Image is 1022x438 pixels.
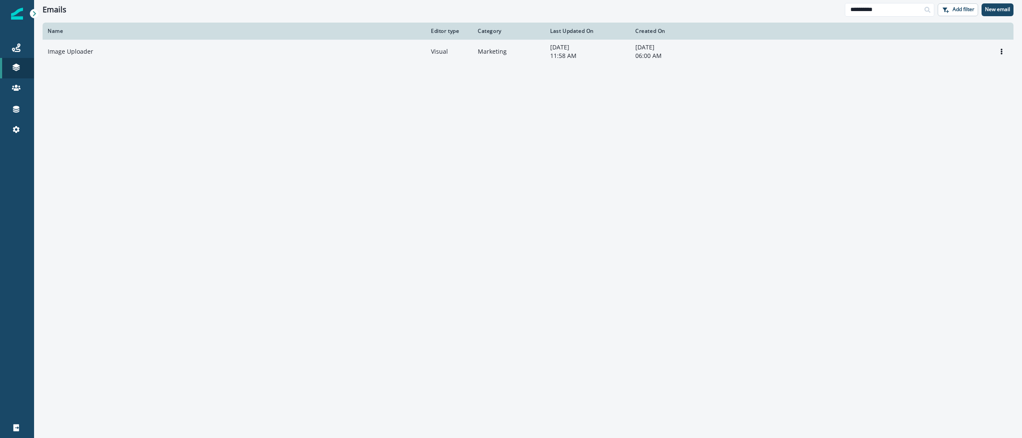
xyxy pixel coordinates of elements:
[431,28,468,35] div: Editor type
[938,3,978,16] button: Add filter
[478,28,540,35] div: Category
[635,28,710,35] div: Created On
[48,47,93,56] p: Image Uploader
[982,3,1013,16] button: New email
[550,52,625,60] p: 11:58 AM
[11,8,23,20] img: Inflection
[995,45,1008,58] button: Options
[43,40,1013,63] a: Image UploaderVisualMarketing[DATE]11:58 AM[DATE]06:00 AMOptions
[635,43,710,52] p: [DATE]
[953,6,974,12] p: Add filter
[426,40,473,63] td: Visual
[473,40,545,63] td: Marketing
[550,43,625,52] p: [DATE]
[43,5,66,14] h1: Emails
[635,52,710,60] p: 06:00 AM
[985,6,1010,12] p: New email
[48,28,421,35] div: Name
[550,28,625,35] div: Last Updated On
